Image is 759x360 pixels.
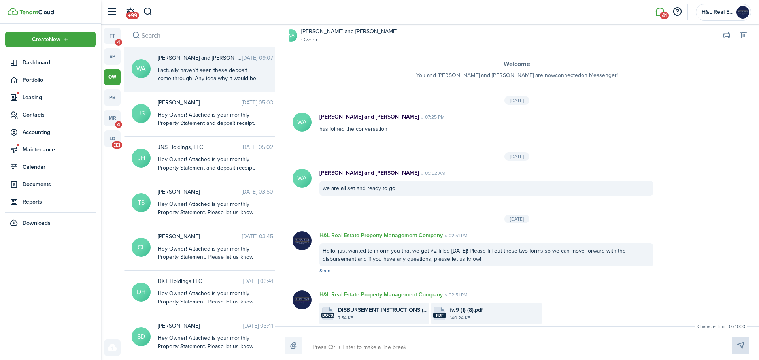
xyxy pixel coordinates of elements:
file-extension: docx [321,313,334,318]
a: mr [104,110,121,126]
span: +99 [126,12,139,19]
div: Hey Owner! Attached is your monthly Property Statement and deposit receipt. Please let us know if... [158,111,257,152]
button: Open sidebar [104,4,119,19]
time: 02:51 PM [443,232,468,239]
span: Contacts [23,111,96,119]
span: Accounting [23,128,96,136]
span: Seen [319,267,330,274]
span: Reports [23,198,96,206]
file-icon: File [433,307,446,320]
img: H&L Real Estate Property Management Company [293,231,312,250]
span: Christine Larson [158,232,242,241]
a: pb [104,89,121,106]
avatar-text: JH [132,149,151,168]
span: 4 [115,121,122,128]
div: I actually haven't seen these deposit come through. Any idea why it would be taking so long? [158,66,257,91]
span: Portfolio [23,76,96,84]
img: TenantCloud [19,10,54,15]
span: 4 [115,39,122,46]
avatar-text: CL [132,238,151,257]
avatar-text: WA [132,59,151,78]
time: 09:52 AM [419,170,446,177]
input: search [124,24,289,47]
span: DISBURSEMENT INSTRUCTIONS (9).docx [338,306,427,314]
button: Delete [738,30,749,41]
div: Hey Owner! Attached is your monthly Property Statement. Please let us know if you have any questi... [158,200,257,233]
div: has joined the conversation [312,113,661,133]
time: [DATE] 03:50 PM [242,188,282,196]
p: H&L Real Estate Property Management Company [319,290,443,299]
div: [DATE] [504,215,529,223]
avatar-text: DH [132,283,151,302]
button: Open menu [5,32,96,47]
time: [DATE] 09:07 PM [242,54,282,62]
img: TenantCloud [8,8,18,15]
button: Search [143,5,153,19]
a: tt [104,28,121,44]
time: [DATE] 03:41 PM [243,277,282,285]
span: Create New [32,37,60,42]
div: Hey Owner! Attached is your monthly Property Statement. Please let us know if you have any questi... [158,289,257,322]
div: [DATE] [504,96,529,105]
div: Hey Owner! Attached is your monthly Property Statement and deposit receipt. Please let us know if... [158,155,257,197]
avatar-text: SD [132,327,151,346]
file-extension: pdf [433,313,446,318]
span: Downloads [23,219,51,227]
span: Justin Snedaker [158,98,242,107]
span: Sierra Davis [158,322,243,330]
file-size: 7.54 KB [338,314,427,321]
time: [DATE] 03:41 PM [243,322,282,330]
span: Seen [319,325,330,332]
div: [DATE] [504,152,529,161]
a: Owner [301,36,397,44]
span: DKT Holdings LLC [158,277,243,285]
p: You and [PERSON_NAME] and [PERSON_NAME] are now connected on Messenger! [291,71,743,79]
div: we are all set and ready to go [319,181,653,196]
span: Documents [23,180,96,188]
a: Dashboard [5,55,96,70]
span: Maintenance [23,145,96,154]
p: H&L Real Estate Property Management Company [319,231,443,239]
time: [DATE] 05:02 PM [242,143,282,151]
file-size: 140.24 KB [450,314,539,321]
h3: Welcome [291,59,743,69]
span: Leasing [23,93,96,102]
time: 02:51 PM [443,291,468,298]
button: Open resource center [670,5,684,19]
span: Teesa Sinclair [158,188,242,196]
avatar-text: TS [132,193,151,212]
a: ld [104,130,121,147]
img: H&L Real Estate Property Management Company [736,6,749,19]
a: Notifications [123,2,138,22]
a: WA [285,29,297,42]
time: [DATE] 03:45 PM [242,232,282,241]
span: JNS Holdings, LLC [158,143,242,151]
span: Dashboard [23,58,96,67]
file-icon: File [321,307,334,320]
time: [DATE] 05:03 PM [242,98,282,107]
avatar-text: WA [293,113,312,132]
span: Calendar [23,163,96,171]
a: sp [104,48,121,65]
a: [PERSON_NAME] and [PERSON_NAME] [301,27,397,36]
a: ow [104,69,121,85]
a: Reports [5,194,96,209]
span: 33 [112,141,122,149]
avatar-text: WA [293,169,312,188]
span: Wesley and Natalie Galbraith [158,54,242,62]
p: [PERSON_NAME] and [PERSON_NAME] [319,113,419,121]
avatar-text: JS [132,104,151,123]
div: Hello, just wanted to inform you that we got #2 filled [DATE]! Please fill out these two forms so... [319,243,653,266]
p: [PERSON_NAME] and [PERSON_NAME] [319,169,419,177]
button: Search [130,30,142,41]
time: 07:25 PM [419,113,445,121]
span: H&L Real Estate Property Management Company [702,9,733,15]
span: fw9 (1) (8).pdf [450,306,483,314]
div: Hey Owner! Attached is your monthly Property Statement. Please let us know if you have any questi... [158,245,257,278]
button: Print [721,30,732,41]
small: Character limit: 0 / 1000 [695,323,747,330]
img: H&L Real Estate Property Management Company [293,290,312,309]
